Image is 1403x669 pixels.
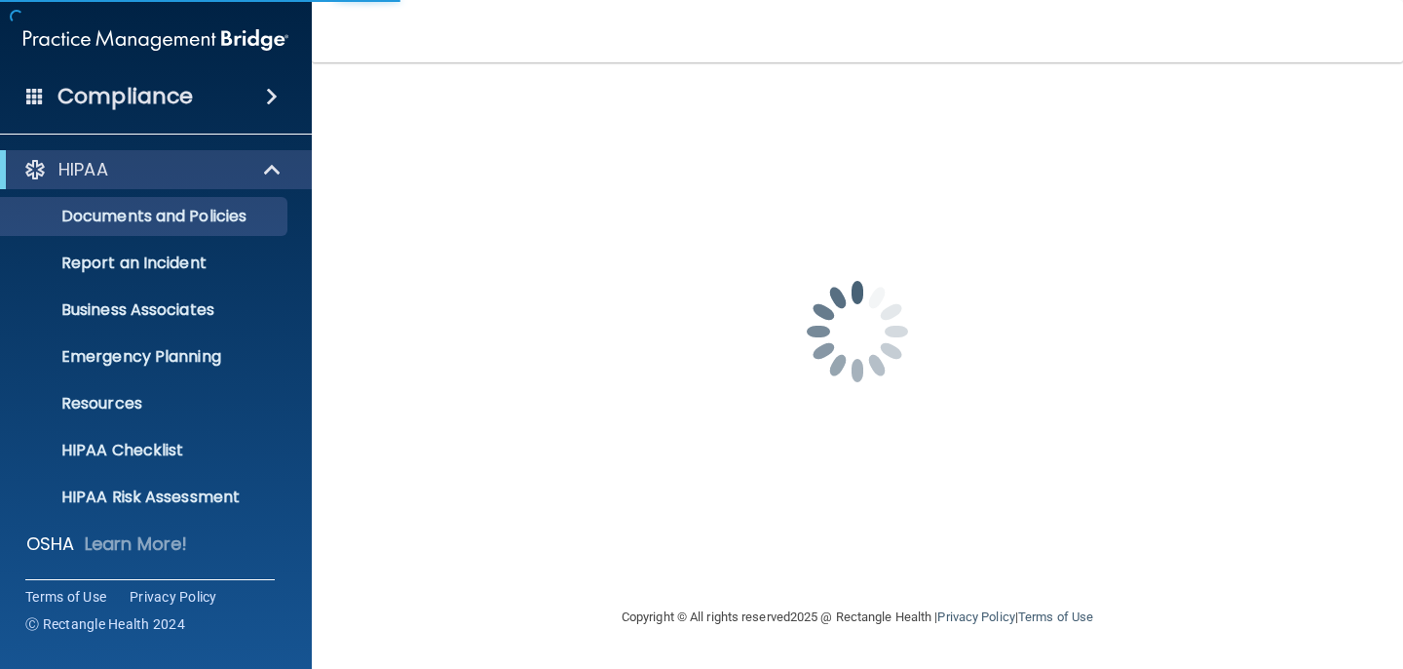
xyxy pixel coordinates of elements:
[85,532,188,556] p: Learn More!
[25,587,106,607] a: Terms of Use
[937,610,1014,624] a: Privacy Policy
[58,579,86,603] p: PCI
[760,234,955,429] img: spinner.e123f6fc.gif
[13,488,279,507] p: HIPAA Risk Assessment
[13,394,279,413] p: Resources
[23,158,283,181] a: HIPAA
[13,207,279,226] p: Documents and Policies
[13,441,279,460] p: HIPAA Checklist
[130,587,217,607] a: Privacy Policy
[25,614,185,634] span: Ⓒ Rectangle Health 2024
[13,254,279,273] p: Report an Incident
[1018,610,1093,624] a: Terms of Use
[502,586,1213,649] div: Copyright © All rights reserved 2025 @ Rectangle Health | |
[57,83,193,110] h4: Compliance
[26,532,75,556] p: OSHA
[13,347,279,367] p: Emergency Planning
[58,158,108,181] p: HIPAA
[23,579,284,603] a: PCI
[13,300,279,320] p: Business Associates
[23,20,288,59] img: PMB logo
